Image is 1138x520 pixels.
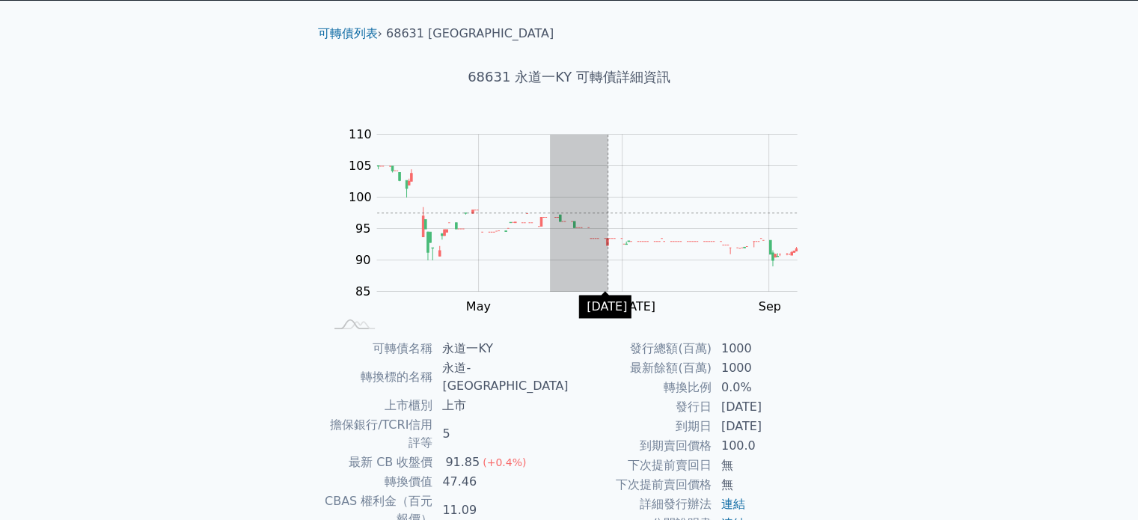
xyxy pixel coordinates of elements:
td: 擔保銀行/TCRI信用評等 [324,415,434,453]
tspan: 110 [349,126,372,141]
div: 91.85 [442,453,483,471]
li: 68631 [GEOGRAPHIC_DATA] [386,25,554,43]
td: 到期賣回價格 [569,436,712,456]
td: 可轉債名稱 [324,339,434,358]
td: 轉換比例 [569,378,712,397]
td: 上市櫃別 [324,396,434,415]
tspan: [DATE] [615,299,655,313]
td: 下次提前賣回價格 [569,475,712,495]
td: 上市 [433,396,569,415]
g: Series [377,165,797,266]
td: [DATE] [712,397,815,417]
li: › [318,25,382,43]
a: 可轉債列表 [318,26,378,40]
td: 最新餘額(百萬) [569,358,712,378]
g: Chart [340,126,819,313]
td: 永道-[GEOGRAPHIC_DATA] [433,358,569,396]
td: 發行日 [569,397,712,417]
tspan: 100 [349,189,372,204]
td: 0.0% [712,378,815,397]
td: 無 [712,475,815,495]
td: 最新 CB 收盤價 [324,453,434,472]
td: 100.0 [712,436,815,456]
iframe: Chat Widget [1063,448,1138,520]
td: [DATE] [712,417,815,436]
tspan: May [466,299,491,313]
a: 連結 [721,497,745,511]
td: 1000 [712,339,815,358]
span: (+0.4%) [483,456,526,468]
tspan: 85 [355,284,370,298]
td: 永道一KY [433,339,569,358]
tspan: 105 [349,158,372,172]
td: 詳細發行辦法 [569,495,712,514]
tspan: 90 [355,252,370,266]
td: 無 [712,456,815,475]
tspan: Sep [759,299,781,313]
tspan: 95 [355,221,370,235]
td: 轉換價值 [324,472,434,492]
td: 1000 [712,358,815,378]
td: 轉換標的名稱 [324,358,434,396]
td: 下次提前賣回日 [569,456,712,475]
td: 到期日 [569,417,712,436]
h1: 68631 永道一KY 可轉債詳細資訊 [306,67,833,88]
td: 47.46 [433,472,569,492]
td: 5 [433,415,569,453]
td: 發行總額(百萬) [569,339,712,358]
div: 聊天小工具 [1063,448,1138,520]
